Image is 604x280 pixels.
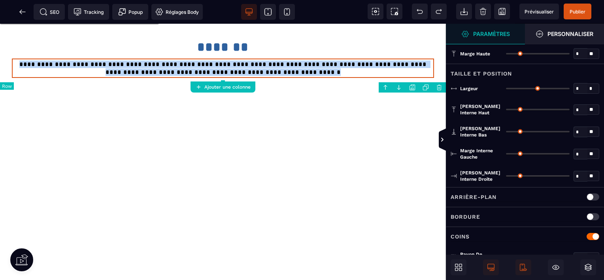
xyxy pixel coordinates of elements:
span: Voir les composants [368,4,383,19]
span: Prévisualiser [525,9,554,15]
span: Nettoyage [475,4,491,19]
span: Largeur [460,85,478,92]
span: Marge haute [460,51,490,57]
span: Rétablir [431,4,447,19]
span: [PERSON_NAME] interne droite [460,170,502,182]
span: Publier [570,9,585,15]
span: Masquer le bloc [548,259,564,275]
span: Rayon de bordure [460,251,502,264]
span: Tracking [74,8,104,16]
span: Marge interne gauche [460,148,502,160]
span: Créer une alerte modale [112,4,148,20]
span: Favicon [151,4,203,20]
span: Ouvrir les calques [580,259,596,275]
span: Code de suivi [68,4,109,20]
span: Enregistrer le contenu [564,4,591,19]
p: Bordure [451,212,480,221]
span: [PERSON_NAME] interne haut [460,103,502,116]
span: Voir tablette [260,4,276,20]
span: Métadata SEO [34,4,65,20]
span: Popup [118,8,143,16]
div: Taille et position [446,64,604,78]
span: Défaire [412,4,428,19]
p: Coins [451,232,470,241]
span: Afficher les vues [446,128,454,152]
span: SEO [40,8,59,16]
span: Ouvrir le gestionnaire de styles [446,24,525,44]
span: [PERSON_NAME] interne bas [460,125,502,138]
p: Arrière-plan [451,192,496,202]
button: Ajouter une colonne [191,81,255,93]
span: Capture d'écran [387,4,402,19]
span: Ouvrir les blocs [451,259,466,275]
span: Voir mobile [279,4,295,20]
span: Afficher le desktop [483,259,499,275]
span: Importer [456,4,472,19]
strong: Personnaliser [547,31,593,37]
span: Aperçu [519,4,559,19]
span: Ouvrir le gestionnaire de styles [525,24,604,44]
strong: Paramètres [473,31,510,37]
span: Retour [15,4,30,20]
span: Enregistrer [494,4,510,19]
span: Réglages Body [155,8,199,16]
span: Afficher le mobile [515,259,531,275]
strong: Ajouter une colonne [204,84,251,90]
span: Voir bureau [241,4,257,20]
